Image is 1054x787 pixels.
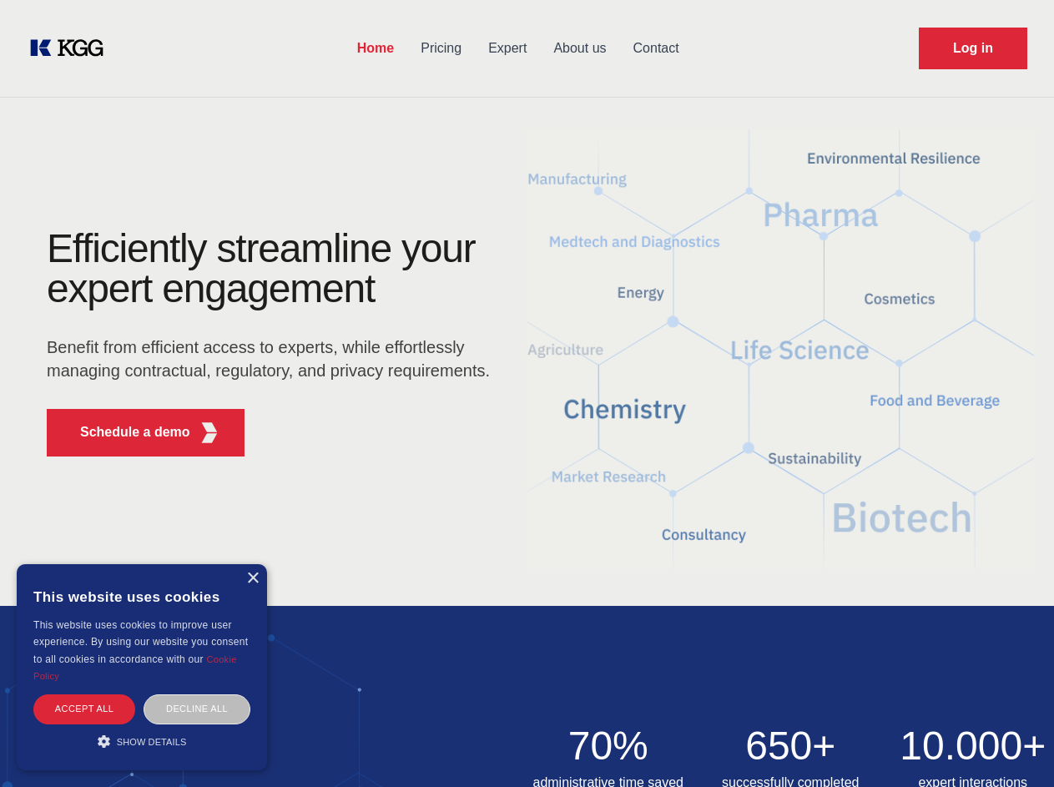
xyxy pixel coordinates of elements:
p: Benefit from efficient access to experts, while effortlessly managing contractual, regulatory, an... [47,335,501,382]
span: This website uses cookies to improve user experience. By using our website you consent to all coo... [33,619,248,665]
span: Show details [117,737,187,747]
a: About us [540,27,619,70]
a: Contact [620,27,693,70]
h2: 650+ [709,726,872,766]
img: KGG Fifth Element RED [527,108,1035,589]
h2: 70% [527,726,690,766]
div: Close [246,573,259,585]
h1: Efficiently streamline your expert engagement [47,229,501,309]
a: Cookie Policy [33,654,237,681]
div: This website uses cookies [33,577,250,617]
a: KOL Knowledge Platform: Talk to Key External Experts (KEE) [27,35,117,62]
a: Pricing [407,27,475,70]
img: KGG Fifth Element RED [199,422,219,443]
div: Decline all [144,694,250,724]
div: Show details [33,733,250,749]
a: Request Demo [919,28,1027,69]
iframe: Chat Widget [971,707,1054,787]
a: Home [344,27,407,70]
button: Schedule a demoKGG Fifth Element RED [47,409,245,457]
div: Accept all [33,694,135,724]
a: Expert [475,27,540,70]
p: Schedule a demo [80,422,190,442]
